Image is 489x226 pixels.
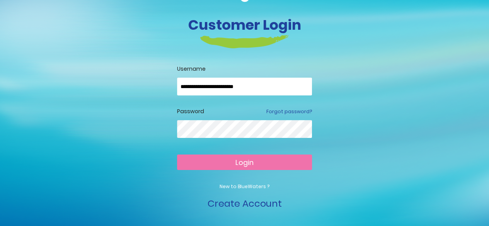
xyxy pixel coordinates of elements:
a: Forgot password? [266,108,312,115]
label: Username [177,65,312,73]
label: Password [177,107,204,116]
h3: Customer Login [30,17,459,33]
a: Create Account [208,197,282,210]
span: Login [235,158,254,167]
button: Login [177,155,312,170]
img: login-heading-border.png [200,35,289,48]
p: New to BlueWaters ? [177,183,312,190]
